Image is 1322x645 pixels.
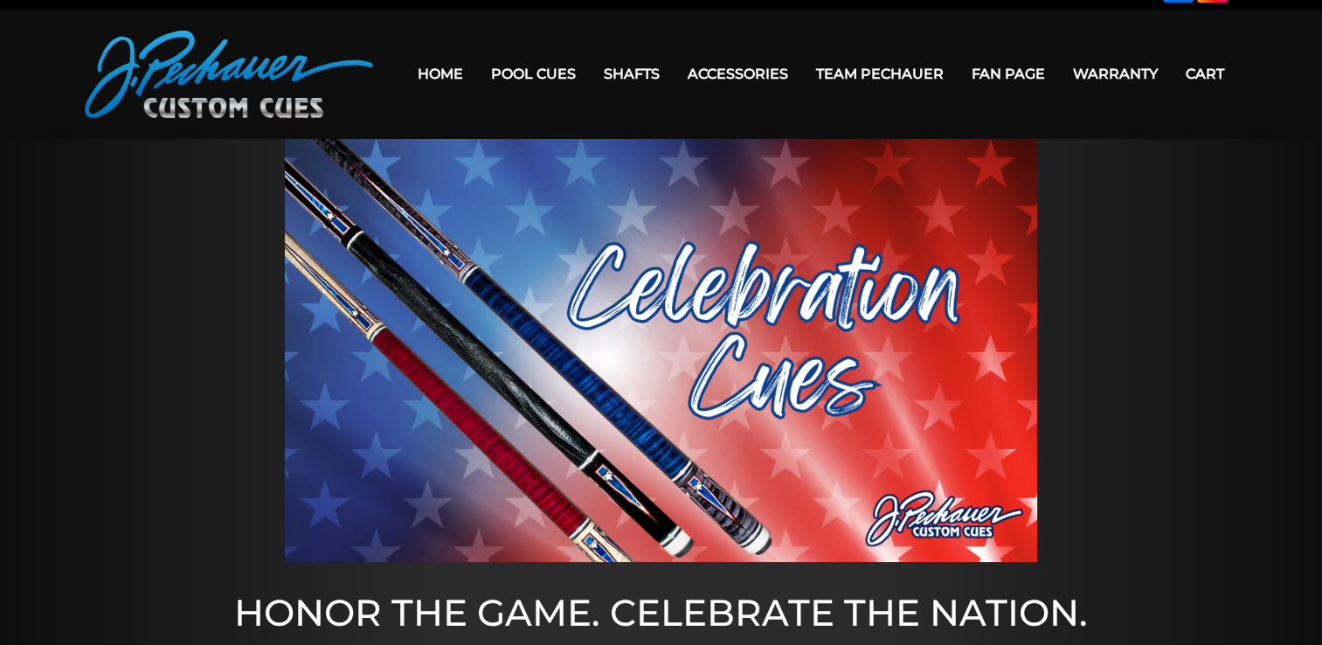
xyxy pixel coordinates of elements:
[802,52,958,96] a: Team Pechauer
[1059,52,1172,96] a: Warranty
[590,52,674,96] a: Shafts
[674,52,802,96] a: Accessories
[85,31,373,118] img: Pechauer Custom Cues
[404,52,477,96] a: Home
[477,52,590,96] a: Pool Cues
[958,52,1059,96] a: Fan Page
[1172,52,1238,96] a: Cart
